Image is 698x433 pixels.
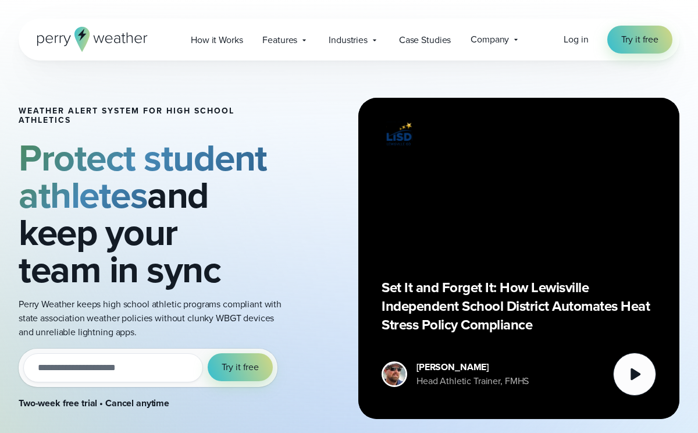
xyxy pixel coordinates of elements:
[564,33,588,46] span: Log in
[191,33,243,47] span: How it Works
[208,353,273,381] button: Try it free
[416,374,529,388] div: Head Athletic Trainer, FMHS
[607,26,672,54] a: Try it free
[329,33,368,47] span: Industries
[382,278,656,334] p: Set It and Forget It: How Lewisville Independent School District Automates Heat Stress Policy Com...
[19,396,169,410] strong: Two-week free trial • Cancel anytime
[19,107,283,125] h1: Weather Alert System for High School Athletics
[621,33,658,47] span: Try it free
[416,360,529,374] div: [PERSON_NAME]
[399,33,451,47] span: Case Studies
[222,360,259,374] span: Try it free
[389,28,461,52] a: Case Studies
[382,121,416,147] img: Lewisville ISD logo
[564,33,588,47] a: Log in
[19,297,283,339] p: Perry Weather keeps high school athletic programs compliant with state association weather polici...
[471,33,509,47] span: Company
[19,130,267,222] strong: Protect student athletes
[181,28,252,52] a: How it Works
[19,139,283,288] h2: and keep your team in sync
[262,33,297,47] span: Features
[383,363,405,385] img: cody-henschke-headshot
